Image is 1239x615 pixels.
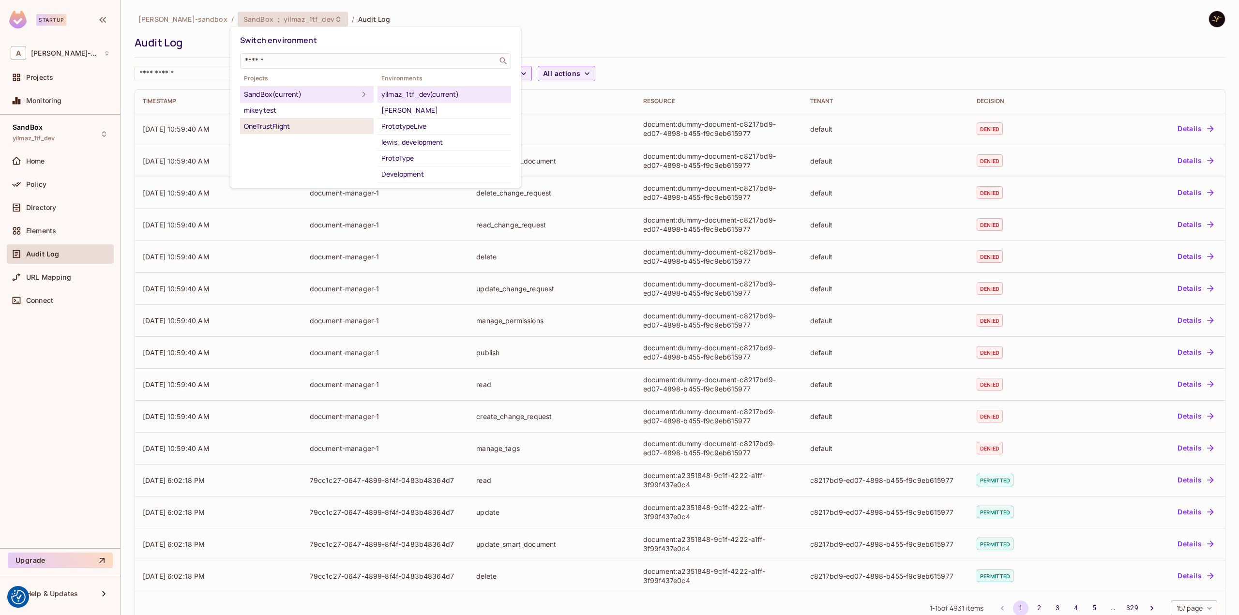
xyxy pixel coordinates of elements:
div: OneTrustFlight [244,120,370,132]
div: PrototypeLive [381,120,507,132]
div: lewis_development [381,136,507,148]
div: Development [381,168,507,180]
div: ProtoType [381,152,507,164]
span: Switch environment [240,35,317,45]
span: Environments [378,75,511,82]
div: [PERSON_NAME] [381,105,507,116]
div: SandBox (current) [244,89,358,100]
div: mikeytest [244,105,370,116]
div: yilmaz_1tf_dev (current) [381,89,507,100]
span: Projects [240,75,374,82]
button: Consent Preferences [11,590,26,604]
img: Revisit consent button [11,590,26,604]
